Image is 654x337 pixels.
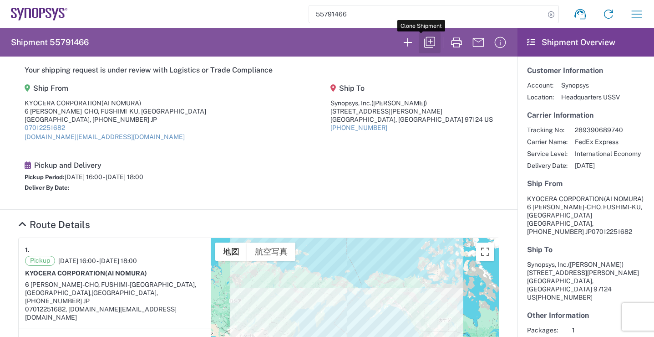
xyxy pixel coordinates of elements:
[561,81,620,89] span: Synopsys
[330,124,387,131] a: [PHONE_NUMBER]
[527,326,565,334] span: Packages:
[309,5,545,23] input: Shipment, tracking or reference number
[25,66,493,74] h5: Your shipping request is under review with Logistics or Trade Compliance
[575,138,641,146] span: FedEx Express
[25,289,158,305] span: [GEOGRAPHIC_DATA], [PHONE_NUMBER] JP
[25,115,206,124] div: [GEOGRAPHIC_DATA], [PHONE_NUMBER] JP
[527,260,644,301] address: [GEOGRAPHIC_DATA], [GEOGRAPHIC_DATA] 97124 US
[25,184,70,191] span: Deliver By Date:
[25,174,65,181] span: Pickup Period:
[527,261,639,276] span: Synopsys, Inc. [STREET_ADDRESS][PERSON_NAME]
[25,99,206,107] div: KYOCERA CORPORATION
[592,228,632,235] span: 07012251682
[575,126,641,134] span: 289390689740
[25,305,204,321] div: 07012251682, [DOMAIN_NAME][EMAIL_ADDRESS][DOMAIN_NAME]
[11,37,89,48] h2: Shipment 55791466
[18,219,90,230] a: Hide Details
[527,195,604,202] span: KYOCERA CORPORATION
[330,107,493,115] div: [STREET_ADDRESS][PERSON_NAME]
[330,99,493,107] div: Synopsys, Inc.
[568,261,624,268] span: ([PERSON_NAME])
[517,28,654,57] header: Shipment Overview
[247,243,295,261] button: 航空写真を見る
[575,150,641,158] span: International Economy
[527,161,568,170] span: Delivery Date:
[527,126,568,134] span: Tracking No:
[527,138,568,146] span: Carrier Name:
[105,270,147,277] span: (AI NOMURA)
[25,244,30,256] strong: 1.
[527,150,568,158] span: Service Level:
[536,294,593,301] span: [PHONE_NUMBER]
[330,115,493,124] div: [GEOGRAPHIC_DATA], [GEOGRAPHIC_DATA] 97124 US
[604,195,644,202] span: (AI NOMURA)
[527,195,644,236] address: [GEOGRAPHIC_DATA], [PHONE_NUMBER] JP
[527,66,644,75] h5: Customer Information
[215,243,247,261] button: 市街地図を見る
[25,256,55,266] span: Pickup
[25,161,143,170] h5: Pickup and Delivery
[25,107,206,115] div: 6 [PERSON_NAME]-CHO, FUSHIMI-KU, [GEOGRAPHIC_DATA]
[527,179,644,188] h5: Ship From
[476,243,494,261] button: 全画面ビューを切り替えます
[527,245,644,254] h5: Ship To
[527,93,554,101] span: Location:
[25,133,185,140] a: [DOMAIN_NAME][EMAIL_ADDRESS][DOMAIN_NAME]
[25,84,206,93] h5: Ship From
[572,326,622,334] span: 1
[330,84,493,93] h5: Ship To
[101,99,141,107] span: (AI NOMURA)
[58,257,137,265] span: [DATE] 16:00 - [DATE] 18:00
[25,124,65,131] a: 07012251682
[25,281,196,296] span: 6 [PERSON_NAME]-CHO, FUSHIMI-[GEOGRAPHIC_DATA], [GEOGRAPHIC_DATA],
[25,270,147,277] strong: KYOCERA CORPORATION
[527,111,644,119] h5: Carrier Information
[65,173,143,181] span: [DATE] 16:00 - [DATE] 18:00
[527,203,642,219] span: 6 [PERSON_NAME]-CHO, FUSHIMI-KU, [GEOGRAPHIC_DATA]
[561,93,620,101] span: Headquarters USSV
[371,99,427,107] span: ([PERSON_NAME])
[527,81,554,89] span: Account:
[575,161,641,170] span: [DATE]
[527,311,644,320] h5: Other Information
